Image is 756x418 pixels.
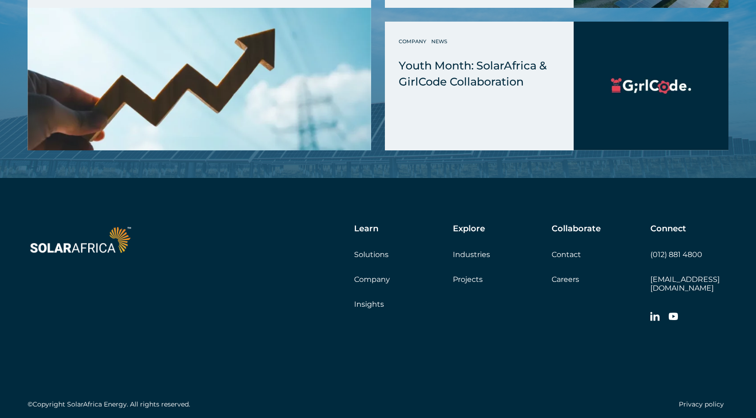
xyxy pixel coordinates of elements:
[650,224,686,234] h5: Connect
[354,300,384,309] a: Insights
[431,37,450,46] a: News
[354,224,378,234] h5: Learn
[650,275,720,292] a: [EMAIL_ADDRESS][DOMAIN_NAME]
[552,250,581,259] a: Contact
[552,224,601,234] h5: Collaborate
[574,22,728,150] img: SolarAfrica and GirlCode
[453,250,490,259] a: Industries
[453,224,485,234] h5: Explore
[453,275,483,284] a: Projects
[552,275,579,284] a: Careers
[354,250,389,259] a: Solutions
[28,401,190,408] h5: ©Copyright SolarAfrica Energy. All rights reserved.
[354,275,390,284] a: Company
[399,37,429,46] a: Company
[399,59,547,88] span: Youth Month: SolarAfrica & GirlCode Collaboration
[28,8,371,150] img: Electricity Prices: How Businesses Can Stay Ahead of Hikes
[650,250,702,259] a: (012) 881 4800
[679,400,724,408] a: Privacy policy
